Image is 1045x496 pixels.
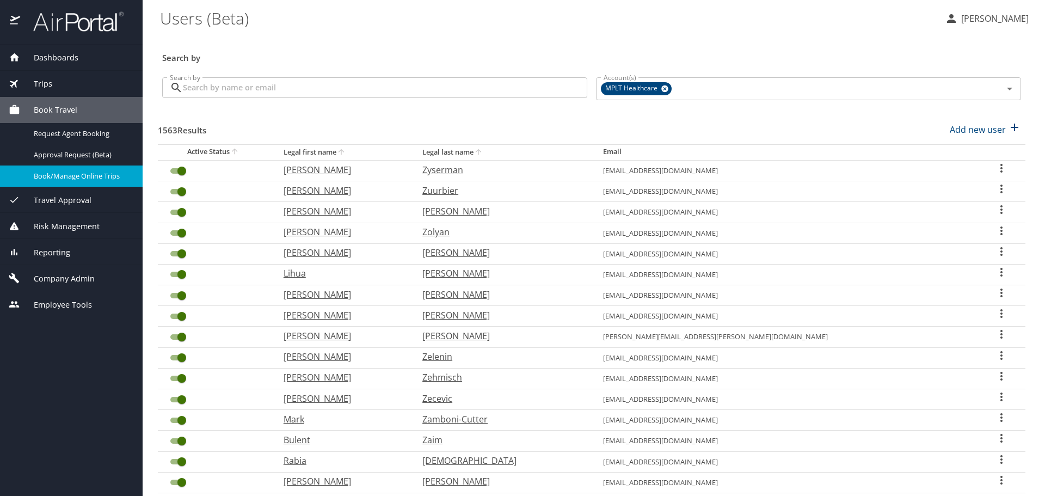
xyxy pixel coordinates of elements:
[336,148,347,158] button: sort
[20,247,70,259] span: Reporting
[284,475,401,488] p: [PERSON_NAME]
[284,309,401,322] p: [PERSON_NAME]
[1002,81,1017,96] button: Open
[594,347,978,368] td: [EMAIL_ADDRESS][DOMAIN_NAME]
[422,267,581,280] p: [PERSON_NAME]
[422,433,581,446] p: Zaim
[594,160,978,181] td: [EMAIL_ADDRESS][DOMAIN_NAME]
[594,389,978,410] td: [EMAIL_ADDRESS][DOMAIN_NAME]
[422,225,581,238] p: Zolyan
[594,223,978,243] td: [EMAIL_ADDRESS][DOMAIN_NAME]
[284,392,401,405] p: [PERSON_NAME]
[422,350,581,363] p: Zelenin
[474,148,484,158] button: sort
[594,264,978,285] td: [EMAIL_ADDRESS][DOMAIN_NAME]
[34,150,130,160] span: Approval Request (Beta)
[594,410,978,431] td: [EMAIL_ADDRESS][DOMAIN_NAME]
[21,11,124,32] img: airportal-logo.png
[20,221,100,232] span: Risk Management
[284,350,401,363] p: [PERSON_NAME]
[594,451,978,472] td: [EMAIL_ADDRESS][DOMAIN_NAME]
[422,454,581,467] p: [DEMOGRAPHIC_DATA]
[20,78,52,90] span: Trips
[230,147,241,157] button: sort
[284,413,401,426] p: Mark
[284,184,401,197] p: [PERSON_NAME]
[183,77,587,98] input: Search by name or email
[284,267,401,280] p: Lihua
[284,205,401,218] p: [PERSON_NAME]
[275,144,414,160] th: Legal first name
[950,123,1006,136] p: Add new user
[20,273,95,285] span: Company Admin
[20,299,92,311] span: Employee Tools
[160,1,936,35] h1: Users (Beta)
[158,144,275,160] th: Active Status
[594,472,978,493] td: [EMAIL_ADDRESS][DOMAIN_NAME]
[601,82,672,95] div: MPLT Healthcare
[284,371,401,384] p: [PERSON_NAME]
[422,413,581,426] p: Zamboni-Cutter
[594,306,978,327] td: [EMAIL_ADDRESS][DOMAIN_NAME]
[284,246,401,259] p: [PERSON_NAME]
[284,288,401,301] p: [PERSON_NAME]
[594,368,978,389] td: [EMAIL_ADDRESS][DOMAIN_NAME]
[20,194,91,206] span: Travel Approval
[422,392,581,405] p: Zecevic
[594,285,978,306] td: [EMAIL_ADDRESS][DOMAIN_NAME]
[594,202,978,223] td: [EMAIL_ADDRESS][DOMAIN_NAME]
[941,9,1033,28] button: [PERSON_NAME]
[601,83,664,94] span: MPLT Healthcare
[284,163,401,176] p: [PERSON_NAME]
[945,118,1025,142] button: Add new user
[10,11,21,32] img: icon-airportal.png
[594,243,978,264] td: [EMAIL_ADDRESS][DOMAIN_NAME]
[284,225,401,238] p: [PERSON_NAME]
[284,454,401,467] p: Rabia
[422,246,581,259] p: [PERSON_NAME]
[284,433,401,446] p: Bulent
[158,118,206,137] h3: 1563 Results
[162,45,1021,64] h3: Search by
[594,144,978,160] th: Email
[422,329,581,342] p: [PERSON_NAME]
[594,327,978,347] td: [PERSON_NAME][EMAIL_ADDRESS][PERSON_NAME][DOMAIN_NAME]
[958,12,1029,25] p: [PERSON_NAME]
[422,184,581,197] p: Zuurbier
[422,475,581,488] p: [PERSON_NAME]
[414,144,594,160] th: Legal last name
[422,309,581,322] p: [PERSON_NAME]
[422,205,581,218] p: [PERSON_NAME]
[422,163,581,176] p: Zyserman
[20,52,78,64] span: Dashboards
[422,288,581,301] p: [PERSON_NAME]
[594,431,978,451] td: [EMAIL_ADDRESS][DOMAIN_NAME]
[422,371,581,384] p: Zehmisch
[284,329,401,342] p: [PERSON_NAME]
[34,128,130,139] span: Request Agent Booking
[34,171,130,181] span: Book/Manage Online Trips
[594,181,978,202] td: [EMAIL_ADDRESS][DOMAIN_NAME]
[20,104,77,116] span: Book Travel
